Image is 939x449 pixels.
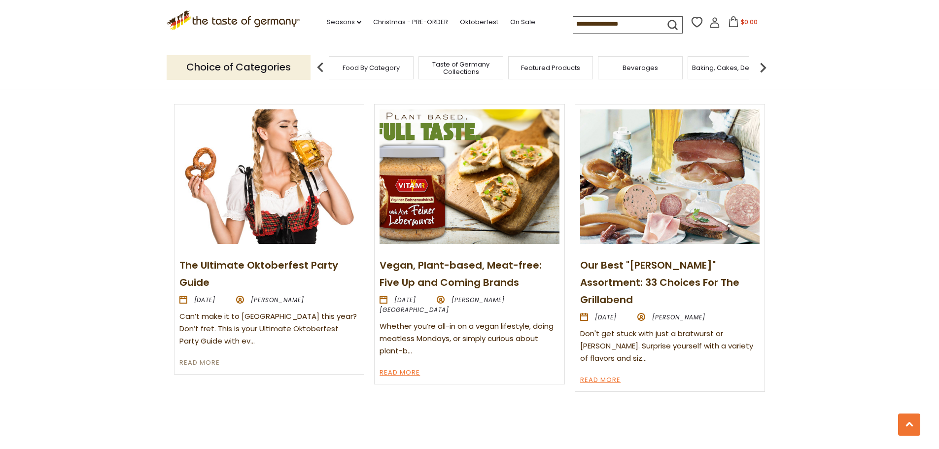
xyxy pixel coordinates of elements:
[179,311,359,347] div: Can’t make it to [GEOGRAPHIC_DATA] this year? Don’t fret. This is your Ultimate Oktoberfest Party...
[194,296,216,304] time: [DATE]
[623,64,658,71] a: Beverages
[580,258,739,307] a: Our Best "[PERSON_NAME]" Assortment: 33 Choices For The Grillabend
[521,64,580,71] a: Featured Products
[421,61,500,75] a: Taste of Germany Collections
[595,313,617,321] time: [DATE]
[311,58,330,77] img: previous arrow
[580,109,760,244] img: Our Best "Wurst" Assortment: 33 Choices For The Grillabend
[327,17,361,28] a: Seasons
[460,17,498,28] a: Oktoberfest
[510,17,535,28] a: On Sale
[380,258,542,289] a: Vegan, Plant-based, Meat-free: Five Up and Coming Brands
[741,18,758,26] span: $0.00
[753,58,773,77] img: next arrow
[167,55,311,79] p: Choice of Categories
[652,313,705,321] span: [PERSON_NAME]
[251,296,304,304] span: [PERSON_NAME]
[380,109,559,244] img: Vegan, Plant-based, Meat-free: Five Up and Coming Brands
[343,64,400,71] a: Food By Category
[580,328,760,365] div: Don't get stuck with just a bratwurst or [PERSON_NAME]. Surprise yourself with a variety of flavo...
[373,17,448,28] a: Christmas - PRE-ORDER
[722,16,764,31] button: $0.00
[580,375,621,386] a: Read More
[380,367,420,379] a: Read More
[394,296,416,304] time: [DATE]
[179,258,338,289] a: The Ultimate Oktoberfest Party Guide
[179,357,220,369] a: Read More
[179,109,359,244] img: The Ultimate Oktoberfest Party Guide
[692,64,768,71] a: Baking, Cakes, Desserts
[380,320,559,357] div: Whether you’re all-in on a vegan lifestyle, doing meatless Mondays, or simply curious about plant-b…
